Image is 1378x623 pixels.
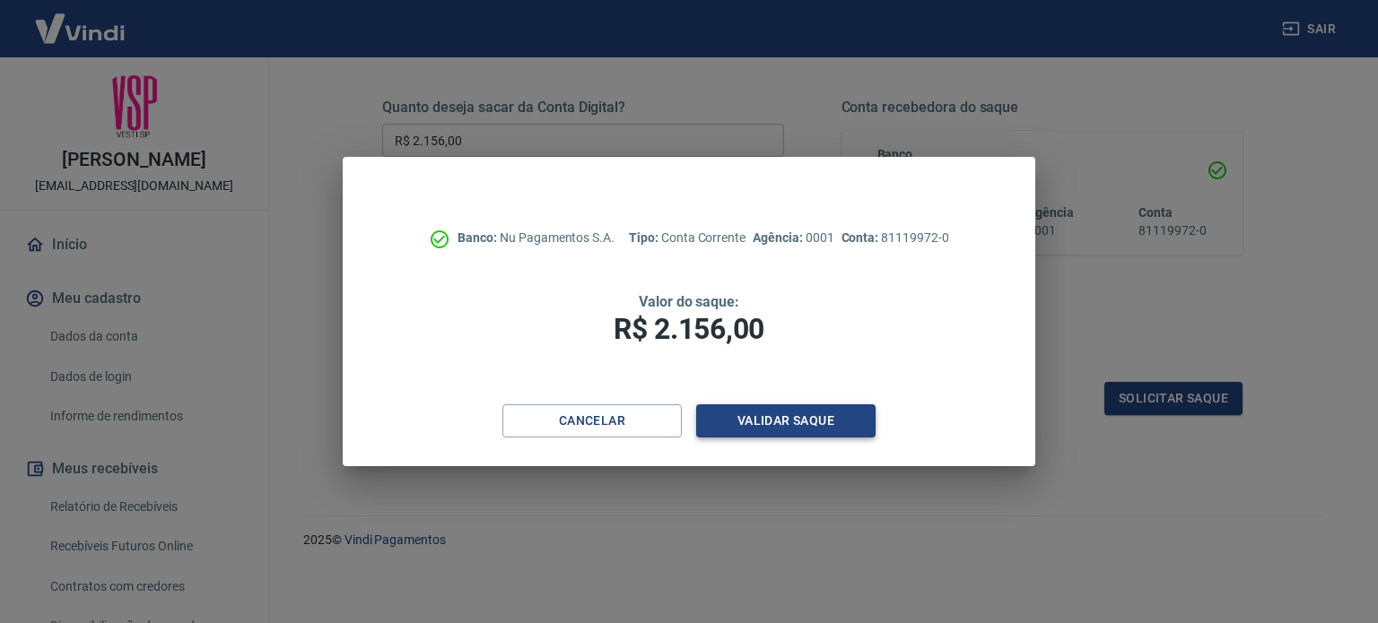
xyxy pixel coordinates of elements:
span: Conta: [842,230,882,245]
span: R$ 2.156,00 [614,312,764,346]
button: Validar saque [696,404,876,437]
p: Conta Corrente [629,229,746,247]
p: Nu Pagamentos S.A. [458,229,615,247]
span: Banco: [458,230,500,245]
p: 0001 [753,229,833,247]
button: Cancelar [502,404,682,437]
p: 81119972-0 [842,229,949,247]
span: Valor do saque: [639,293,739,310]
span: Agência: [753,230,806,245]
span: Tipo: [629,230,661,245]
